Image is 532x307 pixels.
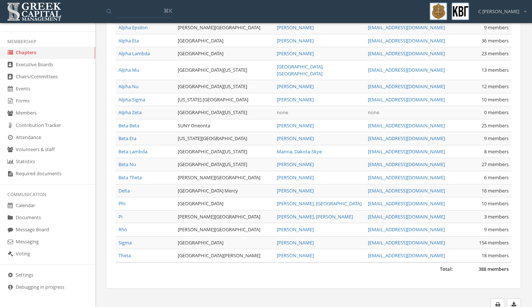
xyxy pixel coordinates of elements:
[368,148,445,155] a: [EMAIL_ADDRESS][DOMAIN_NAME]
[175,184,274,197] td: [GEOGRAPHIC_DATA] Mercy
[277,200,362,207] a: [PERSON_NAME], [GEOGRAPHIC_DATA]
[175,119,274,132] td: SUNY Oneonta
[482,252,509,259] span: 18 members
[484,109,509,116] span: 0 members
[368,161,445,168] a: [EMAIL_ADDRESS][DOMAIN_NAME]
[277,148,322,155] a: Manna, Dakota-Skye
[368,24,445,31] a: [EMAIL_ADDRESS][DOMAIN_NAME]
[368,50,445,57] a: [EMAIL_ADDRESS][DOMAIN_NAME]
[482,67,509,73] span: 13 members
[118,67,139,73] a: Alpha Mu
[175,106,274,119] td: [GEOGRAPHIC_DATA][US_STATE]
[118,200,125,207] a: Phi
[482,161,509,168] span: 27 members
[368,200,445,207] a: [EMAIL_ADDRESS][DOMAIN_NAME]
[175,145,274,158] td: [GEOGRAPHIC_DATA][US_STATE]
[277,252,314,259] a: [PERSON_NAME]
[175,223,274,236] td: [PERSON_NAME][GEOGRAPHIC_DATA]
[116,262,456,276] td: Total:
[175,47,274,60] td: [GEOGRAPHIC_DATA]
[482,200,509,207] span: 10 members
[482,187,509,194] span: 16 members
[484,213,509,220] span: 3 members
[368,109,379,116] span: none
[175,34,274,47] td: [GEOGRAPHIC_DATA]
[118,187,130,194] a: Delta
[368,226,445,233] a: [EMAIL_ADDRESS][DOMAIN_NAME]
[277,161,314,168] a: [PERSON_NAME]
[175,158,274,171] td: [GEOGRAPHIC_DATA][US_STATE]
[277,213,353,220] a: [PERSON_NAME], [PERSON_NAME]
[175,93,274,106] td: [US_STATE] [GEOGRAPHIC_DATA]
[175,249,274,262] td: [GEOGRAPHIC_DATA][PERSON_NAME]
[473,3,527,15] div: C [PERSON_NAME]
[118,37,139,44] a: Alpha Eta
[368,122,445,129] a: [EMAIL_ADDRESS][DOMAIN_NAME]
[175,197,274,210] td: [GEOGRAPHIC_DATA]
[368,83,445,90] a: [EMAIL_ADDRESS][DOMAIN_NAME]
[482,96,509,103] span: 10 members
[175,21,274,34] td: [PERSON_NAME][GEOGRAPHIC_DATA]
[368,67,445,73] a: [EMAIL_ADDRESS][DOMAIN_NAME]
[484,226,509,233] span: 9 members
[118,252,131,259] a: Theta
[118,83,139,90] a: Alpha Nu
[175,171,274,184] td: [PERSON_NAME][GEOGRAPHIC_DATA]
[175,80,274,93] td: [GEOGRAPHIC_DATA][US_STATE]
[479,266,509,272] span: 388 members
[118,135,136,142] a: Beta Eta
[163,7,172,14] span: ⌘K
[277,63,324,77] a: [GEOGRAPHIC_DATA], [GEOGRAPHIC_DATA]
[482,122,509,129] span: 25 members
[277,239,314,246] a: [PERSON_NAME]
[484,24,509,31] span: 9 members
[118,122,139,129] a: Beta Beta
[368,252,445,259] a: [EMAIL_ADDRESS][DOMAIN_NAME]
[118,239,132,246] a: Sigma
[175,60,274,80] td: [GEOGRAPHIC_DATA][US_STATE]
[277,122,314,129] a: [PERSON_NAME]
[277,187,314,194] a: [PERSON_NAME]
[484,135,509,142] span: 9 members
[368,239,445,246] a: [EMAIL_ADDRESS][DOMAIN_NAME]
[118,96,145,103] a: Alpha Sigma
[118,161,136,168] a: Beta Nu
[368,213,445,220] a: [EMAIL_ADDRESS][DOMAIN_NAME]
[368,96,445,103] a: [EMAIL_ADDRESS][DOMAIN_NAME]
[118,50,150,57] a: Alpha Lambda
[118,24,148,31] a: Alpha Epsilon
[277,37,314,44] a: [PERSON_NAME]
[368,187,445,194] a: [EMAIL_ADDRESS][DOMAIN_NAME]
[175,236,274,249] td: [GEOGRAPHIC_DATA]
[277,83,314,90] a: [PERSON_NAME]
[482,37,509,44] span: 36 members
[277,226,314,233] a: [PERSON_NAME]
[175,210,274,223] td: [PERSON_NAME][GEOGRAPHIC_DATA]
[118,174,142,181] a: Beta Theta
[277,174,314,181] a: [PERSON_NAME]
[277,96,314,103] a: [PERSON_NAME]
[118,226,127,233] a: Rho
[482,50,509,57] span: 23 members
[368,37,445,44] a: [EMAIL_ADDRESS][DOMAIN_NAME]
[484,148,509,155] span: 8 members
[118,148,147,155] a: Beta Lambda
[175,132,274,145] td: [US_STATE][GEOGRAPHIC_DATA]
[277,24,314,31] a: [PERSON_NAME]
[118,109,142,116] a: Alpha Zeta
[277,109,288,116] span: none
[484,174,509,181] span: 6 members
[277,50,314,57] a: [PERSON_NAME]
[118,213,122,220] a: Pi
[479,239,509,246] span: 154 members
[368,174,445,181] a: [EMAIL_ADDRESS][DOMAIN_NAME]
[277,135,314,142] a: [PERSON_NAME]
[368,135,445,142] a: [EMAIL_ADDRESS][DOMAIN_NAME]
[478,8,519,15] span: C [PERSON_NAME]
[482,83,509,90] span: 12 members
